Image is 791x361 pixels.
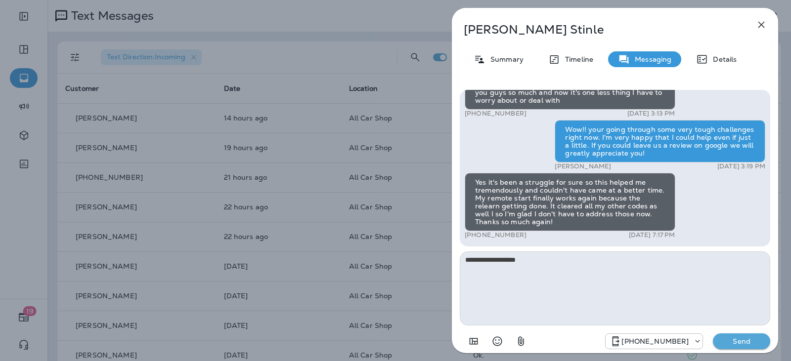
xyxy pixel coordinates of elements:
p: [PHONE_NUMBER] [621,337,689,345]
button: Add in a premade template [464,331,483,351]
p: [DATE] 3:19 PM [717,162,765,170]
div: Wow!! your going through some very tough challenges right now. I'm very happy that I could help e... [555,120,765,162]
p: [PHONE_NUMBER] [465,110,527,118]
p: Timeline [560,55,593,63]
p: Details [708,55,737,63]
p: [DATE] 3:13 PM [627,110,675,118]
button: Select an emoji [487,331,507,351]
p: Send [721,337,762,346]
p: Summary [485,55,524,63]
p: [DATE] 7:17 PM [629,231,675,239]
p: [PHONE_NUMBER] [465,231,527,239]
p: [PERSON_NAME] Stinle [464,23,734,37]
div: Yes it's been a struggle for sure so this helped me tremendously and couldn't have came at a bett... [465,173,675,231]
button: Send [713,333,770,349]
p: [PERSON_NAME] [555,162,611,170]
div: +1 (689) 265-4479 [606,335,703,347]
p: Messaging [630,55,671,63]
